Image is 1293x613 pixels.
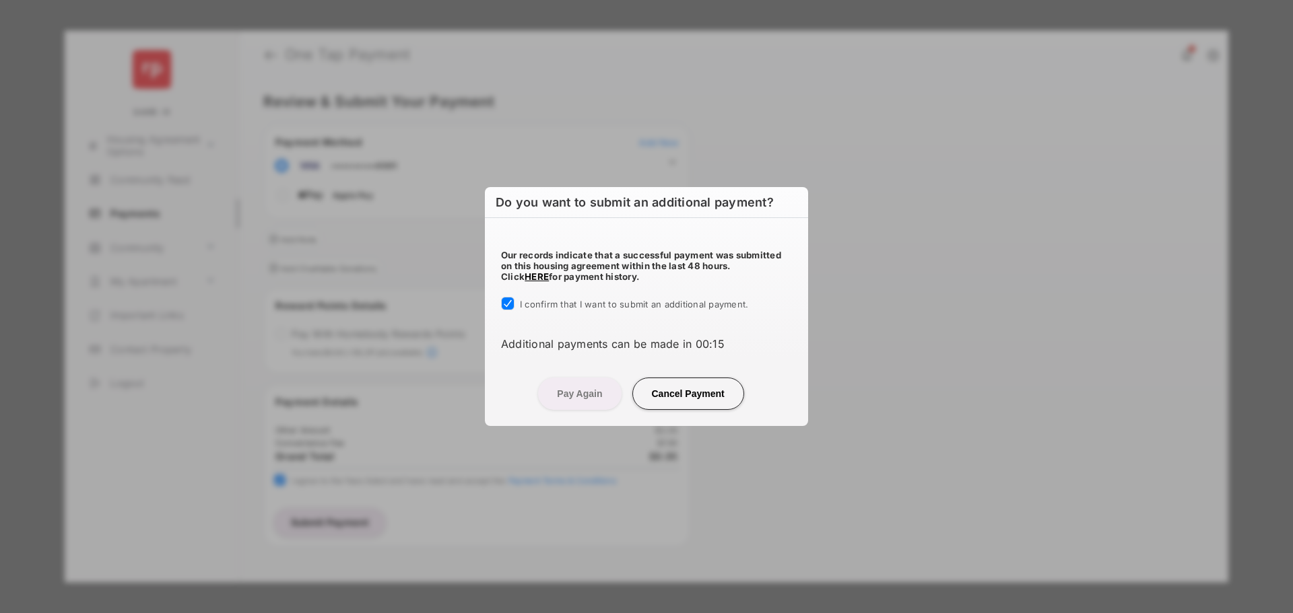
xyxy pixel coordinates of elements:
[525,271,549,282] a: HERE
[485,187,808,218] h2: Do you want to submit an additional payment?
[501,250,792,282] h5: Our records indicate that a successful payment was submitted on this housing agreement within the...
[485,218,808,350] div: Additional payments can be made in 00:15
[538,377,621,410] button: Pay Again
[520,299,748,310] span: I confirm that I want to submit an additional payment.
[632,377,744,410] button: Cancel Payment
